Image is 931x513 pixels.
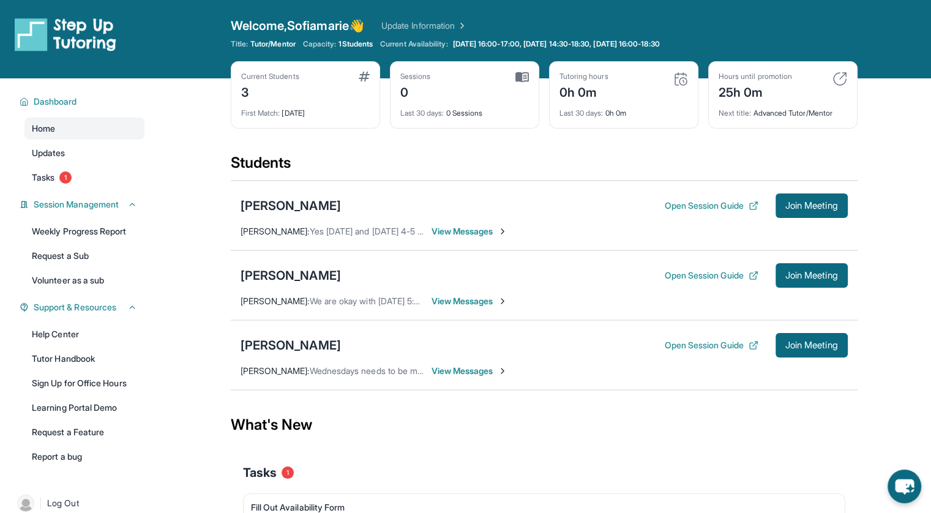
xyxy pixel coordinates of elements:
a: Weekly Progress Report [24,220,144,242]
a: Learning Portal Demo [24,397,144,419]
img: card [515,72,529,83]
button: Open Session Guide [664,200,758,212]
img: Chevron-Right [498,227,507,236]
span: Next title : [719,108,752,118]
span: Title: [231,39,248,49]
span: Join Meeting [785,272,838,279]
a: Help Center [24,323,144,345]
img: card [673,72,688,86]
img: Chevron-Right [498,296,507,306]
span: Updates [32,147,65,159]
span: Welcome, Sofiamarie 👋 [231,17,364,34]
img: Chevron Right [455,20,467,32]
span: Tutor/Mentor [250,39,296,49]
span: Current Availability: [380,39,447,49]
div: 0 Sessions [400,101,529,118]
a: Request a Feature [24,421,144,443]
button: Open Session Guide [664,269,758,282]
a: Volunteer as a sub [24,269,144,291]
span: Tasks [32,171,54,184]
div: Students [231,153,858,180]
span: Support & Resources [34,301,116,313]
a: Tasks1 [24,167,144,189]
div: Tutoring hours [559,72,608,81]
span: Join Meeting [785,202,838,209]
div: 0 [400,81,431,101]
div: 0h 0m [559,101,688,118]
a: Sign Up for Office Hours [24,372,144,394]
div: Hours until promotion [719,72,792,81]
div: [PERSON_NAME] [241,197,341,214]
img: logo [15,17,116,51]
div: Current Students [241,72,299,81]
div: What's New [231,398,858,452]
span: Session Management [34,198,119,211]
span: View Messages [432,225,508,238]
span: [PERSON_NAME] : [241,296,310,306]
span: First Match : [241,108,280,118]
img: Chevron-Right [498,366,507,376]
span: We are okay with [DATE] 5:30 to 6:30 and [DATE] 5 to 6 pm [310,296,540,306]
span: [PERSON_NAME] : [241,365,310,376]
span: View Messages [432,295,508,307]
div: 0h 0m [559,81,608,101]
span: Dashboard [34,95,77,108]
span: Tasks [243,464,277,481]
button: Open Session Guide [664,339,758,351]
div: Advanced Tutor/Mentor [719,101,847,118]
a: [DATE] 16:00-17:00, [DATE] 14:30-18:30, [DATE] 16:00-18:30 [451,39,662,49]
button: Dashboard [29,95,137,108]
span: Join Meeting [785,342,838,349]
span: [DATE] 16:00-17:00, [DATE] 14:30-18:30, [DATE] 16:00-18:30 [453,39,660,49]
a: Update Information [381,20,467,32]
button: Join Meeting [776,263,848,288]
span: Last 30 days : [559,108,604,118]
img: user-img [17,495,34,512]
span: Log Out [47,497,79,509]
div: [DATE] [241,101,370,118]
span: 1 Students [338,39,373,49]
span: [PERSON_NAME] : [241,226,310,236]
button: Session Management [29,198,137,211]
span: Capacity: [303,39,337,49]
div: 3 [241,81,299,101]
img: card [832,72,847,86]
a: Updates [24,142,144,164]
img: card [359,72,370,81]
div: [PERSON_NAME] [241,337,341,354]
span: View Messages [432,365,508,377]
button: Support & Resources [29,301,137,313]
a: Request a Sub [24,245,144,267]
a: Home [24,118,144,140]
div: Sessions [400,72,431,81]
span: | [39,496,42,511]
a: Tutor Handbook [24,348,144,370]
button: Join Meeting [776,333,848,358]
a: Report a bug [24,446,144,468]
button: Join Meeting [776,193,848,218]
div: [PERSON_NAME] [241,267,341,284]
span: 1 [282,466,294,479]
span: Home [32,122,55,135]
div: 25h 0m [719,81,792,101]
span: 1 [59,171,72,184]
span: Wednesdays needs to be move to 3 pm if possible. [PERSON_NAME] is in school until 2.30 [310,365,662,376]
span: Last 30 days : [400,108,444,118]
span: Yes [DATE] and [DATE] 4-5 pm [310,226,430,236]
button: chat-button [888,470,921,503]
